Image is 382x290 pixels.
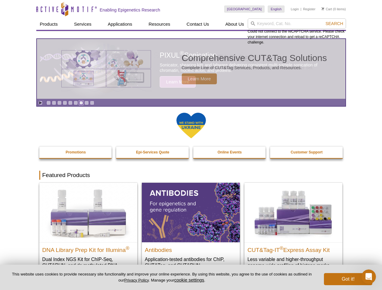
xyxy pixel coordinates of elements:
p: Less variable and higher-throughput genome-wide profiling of histone marks​. [247,256,339,269]
a: Register [303,7,315,11]
span: Search [325,21,343,26]
a: Applications [104,18,136,30]
a: Go to slide 1 [46,101,51,105]
a: Customer Support [270,147,343,158]
a: Epi-Services Quote [116,147,189,158]
p: Application-tested antibodies for ChIP, CUT&Tag, and CUT&RUN. [145,256,237,269]
img: Various genetic charts and diagrams. [61,50,152,88]
a: Go to slide 4 [63,101,67,105]
h2: DNA Library Prep Kit for Illumina [42,244,134,253]
a: Go to slide 2 [52,101,56,105]
a: Go to slide 5 [68,101,73,105]
strong: Promotions [66,150,86,154]
button: Got it! [324,273,372,285]
a: CUT&Tag-IT® Express Assay Kit CUT&Tag-IT®Express Assay Kit Less variable and higher-throughput ge... [244,183,342,274]
p: This website uses cookies to provide necessary site functionality and improve your online experie... [10,272,314,283]
p: Complete Line of CUT&Tag Services, Products, and Resources. [182,65,327,70]
iframe: Intercom live chat [361,269,376,284]
a: Online Events [193,147,266,158]
a: All Antibodies Antibodies Application-tested antibodies for ChIP, CUT&Tag, and CUT&RUN. [142,183,240,274]
img: Your Cart [322,7,324,10]
img: We Stand With Ukraine [176,112,206,139]
a: Cart [322,7,332,11]
a: DNA Library Prep Kit for Illumina DNA Library Prep Kit for Illumina® Dual Index NGS Kit for ChIP-... [39,183,137,280]
h2: CUT&Tag-IT Express Assay Kit [247,244,339,253]
a: Various genetic charts and diagrams. Comprehensive CUT&Tag Solutions Complete Line of CUT&Tag Ser... [37,39,345,99]
a: About Us [222,18,248,30]
strong: Epi-Services Quote [136,150,169,154]
h2: Enabling Epigenetics Research [100,7,160,13]
strong: Customer Support [291,150,322,154]
a: Login [291,7,299,11]
a: Products [36,18,61,30]
a: Services [70,18,95,30]
a: Go to slide 7 [79,101,83,105]
a: Go to slide 3 [57,101,62,105]
a: Resources [145,18,174,30]
h2: Antibodies [145,244,237,253]
span: Learn More [182,73,217,84]
h2: Comprehensive CUT&Tag Solutions [182,53,327,63]
button: Search [324,21,345,26]
sup: ® [126,245,129,250]
article: Comprehensive CUT&Tag Solutions [37,39,345,99]
a: Promotions [39,147,113,158]
li: (0 items) [322,5,346,13]
img: All Antibodies [142,183,240,242]
a: Privacy Policy [124,278,149,282]
a: Go to slide 6 [73,101,78,105]
a: [GEOGRAPHIC_DATA] [224,5,265,13]
button: cookie settings [174,277,204,282]
input: Keyword, Cat. No. [248,18,346,29]
a: English [268,5,285,13]
p: Dual Index NGS Kit for ChIP-Seq, CUT&RUN, and ds methylated DNA assays. [42,256,134,275]
strong: Online Events [217,150,242,154]
sup: ® [280,245,283,250]
a: Go to slide 8 [84,101,89,105]
a: Contact Us [183,18,213,30]
div: Could not connect to the reCAPTCHA service. Please check your internet connection and reload to g... [248,18,346,45]
a: Go to slide 9 [90,101,94,105]
img: DNA Library Prep Kit for Illumina [39,183,137,242]
a: Toggle autoplay [38,101,43,105]
h2: Featured Products [39,171,343,180]
li: | [301,5,302,13]
img: CUT&Tag-IT® Express Assay Kit [244,183,342,242]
